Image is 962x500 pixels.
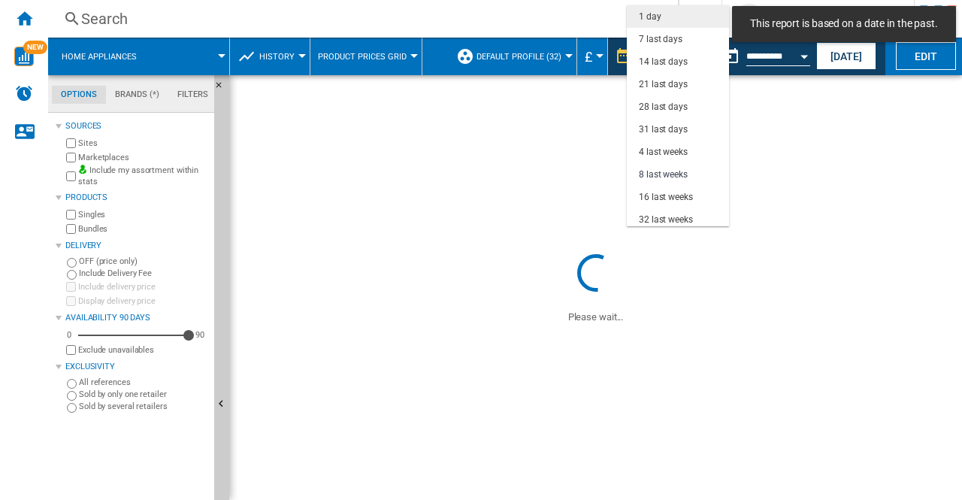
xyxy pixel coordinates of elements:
div: 4 last weeks [639,146,688,159]
div: 1 day [639,11,661,23]
div: 21 last days [639,78,688,91]
div: 8 last weeks [639,168,688,181]
div: 31 last days [639,123,688,136]
div: 14 last days [639,56,688,68]
div: 16 last weeks [639,191,693,204]
div: 28 last days [639,101,688,114]
div: 32 last weeks [639,214,693,226]
div: 7 last days [639,33,682,46]
span: This report is based on a date in the past. [746,17,942,32]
